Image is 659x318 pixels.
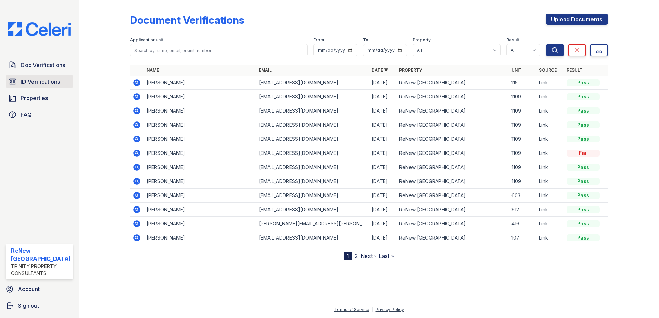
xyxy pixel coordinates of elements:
div: Pass [567,178,600,185]
td: [EMAIL_ADDRESS][DOMAIN_NAME] [256,174,369,189]
td: [DATE] [369,160,396,174]
td: [DATE] [369,203,396,217]
td: 1109 [509,118,536,132]
td: Link [536,160,564,174]
td: [PERSON_NAME] [144,203,256,217]
td: 1109 [509,132,536,146]
div: Pass [567,93,600,100]
td: 107 [509,231,536,245]
td: [DATE] [369,76,396,90]
div: | [372,307,373,312]
a: Next › [361,253,376,259]
td: 912 [509,203,536,217]
a: Unit [511,67,522,73]
td: [EMAIL_ADDRESS][DOMAIN_NAME] [256,146,369,160]
span: Account [18,285,40,293]
td: 115 [509,76,536,90]
td: [PERSON_NAME] [144,104,256,118]
td: 1109 [509,146,536,160]
div: Pass [567,136,600,142]
div: Pass [567,220,600,227]
span: Sign out [18,301,39,310]
td: [DATE] [369,217,396,231]
td: [DATE] [369,90,396,104]
td: [EMAIL_ADDRESS][DOMAIN_NAME] [256,160,369,174]
a: Email [259,67,272,73]
td: Link [536,132,564,146]
td: ReNew [GEOGRAPHIC_DATA] [396,160,509,174]
a: Date ▼ [372,67,388,73]
td: [DATE] [369,189,396,203]
td: [EMAIL_ADDRESS][DOMAIN_NAME] [256,231,369,245]
label: From [313,37,324,43]
a: Properties [6,91,73,105]
td: [PERSON_NAME] [144,90,256,104]
td: [DATE] [369,132,396,146]
td: 416 [509,217,536,231]
td: [PERSON_NAME] [144,189,256,203]
label: To [363,37,368,43]
td: ReNew [GEOGRAPHIC_DATA] [396,104,509,118]
td: [PERSON_NAME] [144,217,256,231]
a: Name [146,67,159,73]
div: Pass [567,164,600,171]
a: Upload Documents [546,14,608,25]
td: [EMAIL_ADDRESS][DOMAIN_NAME] [256,118,369,132]
td: 1109 [509,174,536,189]
a: Source [539,67,557,73]
a: Account [3,282,76,296]
span: ID Verifications [21,77,60,86]
a: Sign out [3,299,76,312]
td: [EMAIL_ADDRESS][DOMAIN_NAME] [256,189,369,203]
div: Pass [567,79,600,86]
a: Terms of Service [334,307,369,312]
a: FAQ [6,108,73,121]
span: Doc Verifications [21,61,65,69]
td: ReNew [GEOGRAPHIC_DATA] [396,203,509,217]
td: ReNew [GEOGRAPHIC_DATA] [396,217,509,231]
div: ReNew [GEOGRAPHIC_DATA] [11,246,71,263]
td: [PERSON_NAME] [144,231,256,245]
div: Fail [567,150,600,157]
td: ReNew [GEOGRAPHIC_DATA] [396,118,509,132]
label: Property [413,37,431,43]
td: [PERSON_NAME] [144,76,256,90]
td: [DATE] [369,174,396,189]
span: Properties [21,94,48,102]
td: [PERSON_NAME] [144,132,256,146]
td: Link [536,174,564,189]
td: Link [536,118,564,132]
td: Link [536,146,564,160]
a: ID Verifications [6,75,73,88]
td: [DATE] [369,104,396,118]
div: 1 [344,252,352,260]
td: [DATE] [369,231,396,245]
td: Link [536,90,564,104]
td: 1109 [509,160,536,174]
div: Pass [567,192,600,199]
td: [EMAIL_ADDRESS][DOMAIN_NAME] [256,203,369,217]
a: Last » [379,253,394,259]
td: [PERSON_NAME] [144,160,256,174]
div: Pass [567,107,600,114]
td: ReNew [GEOGRAPHIC_DATA] [396,132,509,146]
td: [PERSON_NAME] [144,174,256,189]
div: Document Verifications [130,14,244,26]
div: Trinity Property Consultants [11,263,71,277]
span: FAQ [21,110,32,119]
a: Result [567,67,583,73]
td: ReNew [GEOGRAPHIC_DATA] [396,146,509,160]
td: [EMAIL_ADDRESS][DOMAIN_NAME] [256,104,369,118]
td: [PERSON_NAME][EMAIL_ADDRESS][PERSON_NAME][DOMAIN_NAME] [256,217,369,231]
td: Link [536,217,564,231]
div: Pass [567,234,600,241]
div: Pass [567,121,600,128]
td: ReNew [GEOGRAPHIC_DATA] [396,231,509,245]
td: [EMAIL_ADDRESS][DOMAIN_NAME] [256,132,369,146]
td: 1109 [509,104,536,118]
a: Doc Verifications [6,58,73,72]
td: ReNew [GEOGRAPHIC_DATA] [396,189,509,203]
td: Link [536,203,564,217]
td: ReNew [GEOGRAPHIC_DATA] [396,174,509,189]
